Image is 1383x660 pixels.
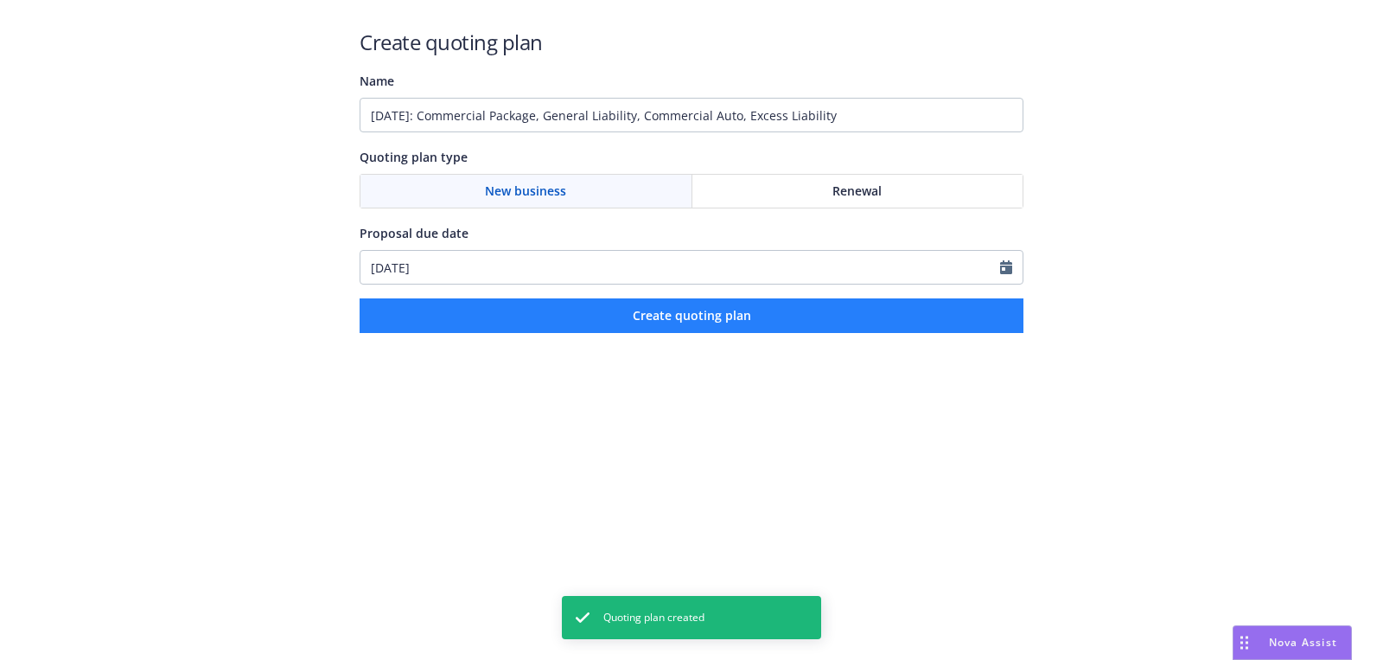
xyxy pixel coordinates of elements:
span: Quoting plan created [603,610,704,625]
span: Nova Assist [1269,635,1337,650]
span: New business [485,182,566,200]
div: Drag to move [1233,626,1255,659]
span: Renewal [832,182,882,200]
span: Proposal due date [360,225,468,241]
input: Quoting plan name [360,98,1023,132]
span: Create quoting plan [633,307,751,324]
svg: Calendar [1000,260,1012,274]
button: Nova Assist [1233,625,1352,660]
span: Name [360,73,394,89]
button: Create quoting plan [360,298,1023,333]
input: MM/DD/YYYY [360,251,1000,284]
span: Quoting plan type [360,149,468,165]
h1: Create quoting plan [360,28,1023,56]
